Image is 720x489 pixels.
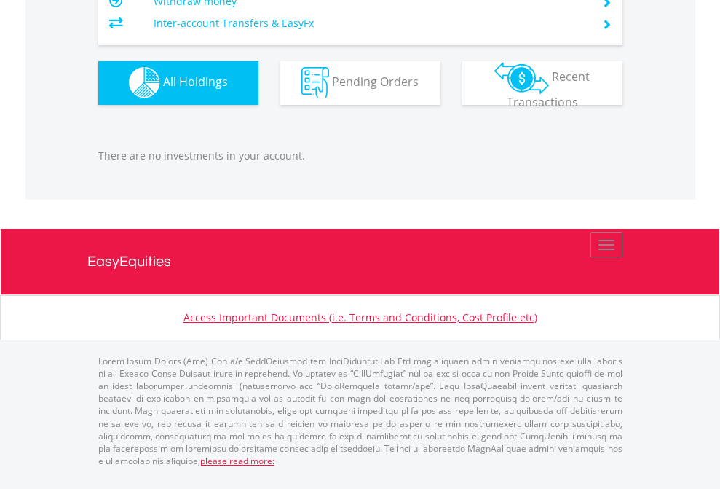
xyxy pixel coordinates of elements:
[154,12,584,34] td: Inter-account Transfers & EasyFx
[494,62,549,94] img: transactions-zar-wht.png
[332,74,419,90] span: Pending Orders
[163,74,228,90] span: All Holdings
[280,61,440,105] button: Pending Orders
[301,67,329,98] img: pending_instructions-wht.png
[98,355,622,467] p: Lorem Ipsum Dolors (Ame) Con a/e SeddOeiusmod tem InciDiduntut Lab Etd mag aliquaen admin veniamq...
[200,455,274,467] a: please read more:
[98,149,622,163] p: There are no investments in your account.
[507,69,590,110] span: Recent Transactions
[183,310,537,324] a: Access Important Documents (i.e. Terms and Conditions, Cost Profile etc)
[462,61,622,105] button: Recent Transactions
[87,229,633,294] a: EasyEquities
[98,61,258,105] button: All Holdings
[129,67,160,98] img: holdings-wht.png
